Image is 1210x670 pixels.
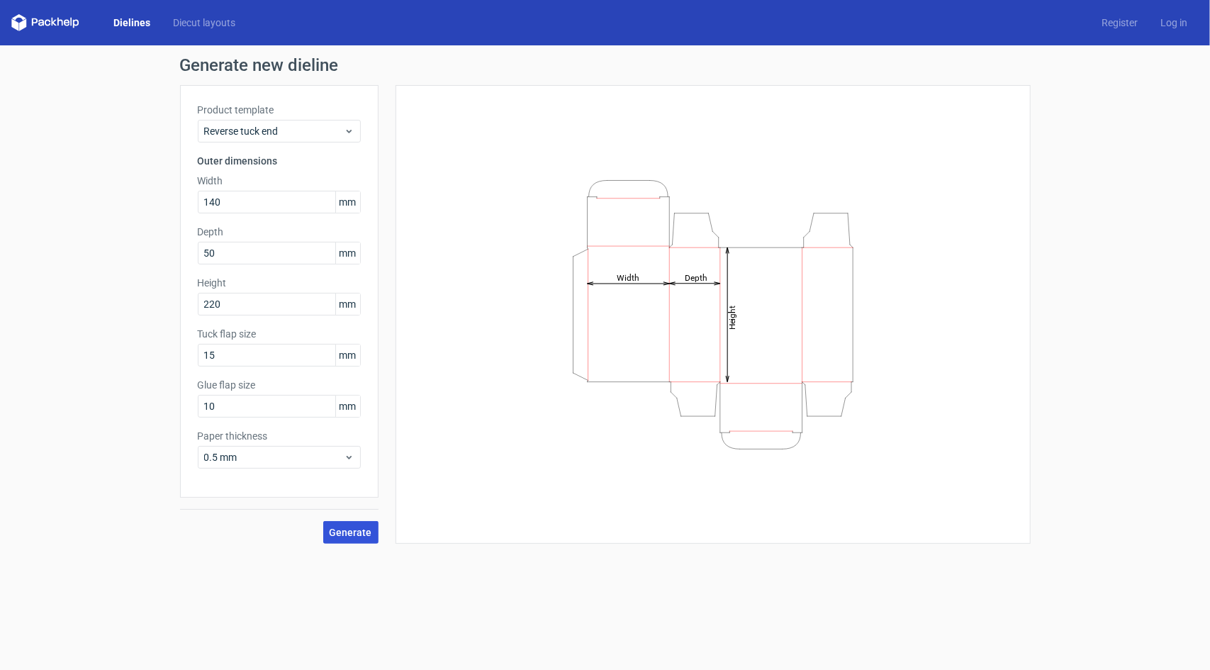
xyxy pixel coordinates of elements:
[1149,16,1199,30] a: Log in
[198,276,361,290] label: Height
[616,272,639,282] tspan: Width
[335,396,360,417] span: mm
[684,272,707,282] tspan: Depth
[198,103,361,117] label: Product template
[1090,16,1149,30] a: Register
[727,305,736,330] tspan: Height
[162,16,247,30] a: Diecut layouts
[335,294,360,315] span: mm
[204,124,344,138] span: Reverse tuck end
[198,378,361,392] label: Glue flap size
[204,450,344,464] span: 0.5 mm
[198,154,361,168] h3: Outer dimensions
[323,521,379,544] button: Generate
[330,527,372,537] span: Generate
[198,429,361,443] label: Paper thickness
[102,16,162,30] a: Dielines
[335,345,360,366] span: mm
[198,327,361,341] label: Tuck flap size
[335,191,360,213] span: mm
[198,225,361,239] label: Depth
[335,242,360,264] span: mm
[198,174,361,188] label: Width
[180,57,1031,74] h1: Generate new dieline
